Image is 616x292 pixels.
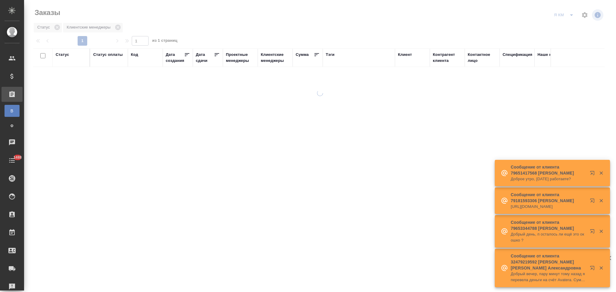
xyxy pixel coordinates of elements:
[511,204,586,210] p: [URL][DOMAIN_NAME]
[2,153,23,168] a: 1488
[10,154,25,160] span: 1488
[468,52,497,64] div: Контактное лицо
[326,52,334,58] div: Тэги
[595,229,607,234] button: Закрыть
[503,52,532,58] div: Спецификация
[56,52,69,58] div: Статус
[586,225,601,240] button: Открыть в новой вкладке
[296,52,309,58] div: Сумма
[586,167,601,181] button: Открыть в новой вкладке
[511,192,586,204] p: Сообщение от клиента 79181593306 [PERSON_NAME]
[226,52,255,64] div: Проектные менеджеры
[595,170,607,176] button: Закрыть
[511,253,586,271] p: Сообщение от клиента 32479219592 [PERSON_NAME] [PERSON_NAME] Александровна
[166,52,184,64] div: Дата создания
[5,120,20,132] a: Ф
[93,52,123,58] div: Статус оплаты
[511,164,586,176] p: Сообщение от клиента 79651417568 [PERSON_NAME]
[511,271,586,283] p: Добрый вечер, пару минут тому назад я перевела деньги на счёт Avatera. Cyмма 47,08€
[586,262,601,276] button: Открыть в новой вкладке
[8,123,17,129] span: Ф
[511,176,586,182] p: Доброе утро, [DATE] работаете?
[131,52,138,58] div: Код
[433,52,462,64] div: Контрагент клиента
[5,105,20,117] a: В
[586,195,601,209] button: Открыть в новой вкладке
[8,108,17,114] span: В
[398,52,412,58] div: Клиент
[537,52,567,58] div: Наше юр. лицо
[595,198,607,203] button: Закрыть
[196,52,214,64] div: Дата сдачи
[595,265,607,271] button: Закрыть
[511,219,586,231] p: Сообщение от клиента 79653344788 [PERSON_NAME]
[511,231,586,243] p: Добрый день, п осталось ли ещё это окошко ?
[261,52,290,64] div: Клиентские менеджеры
